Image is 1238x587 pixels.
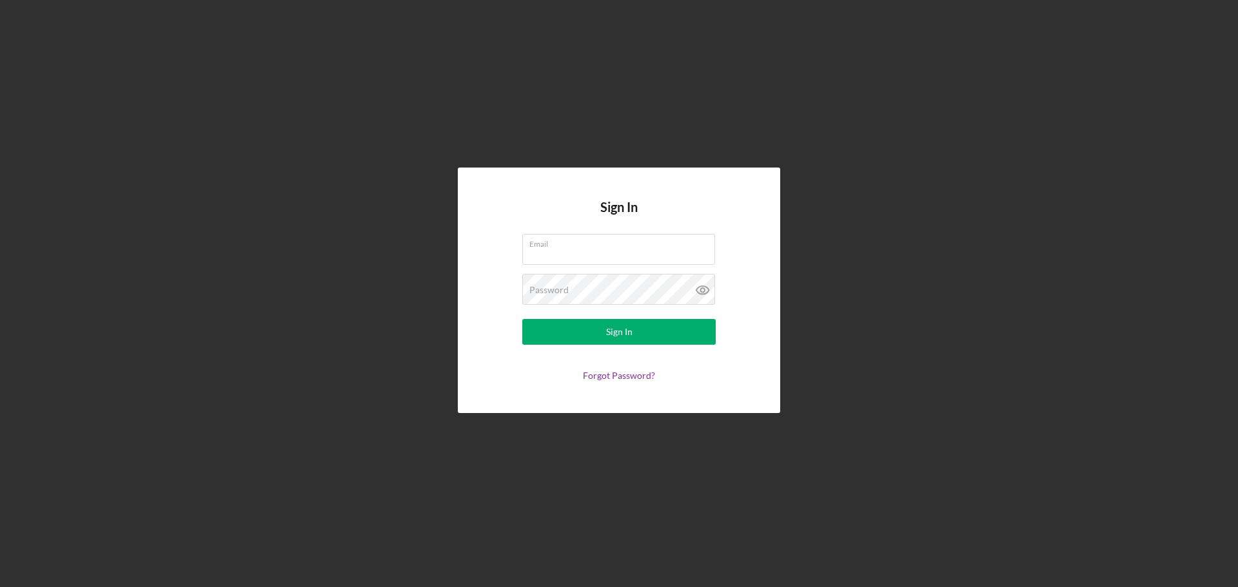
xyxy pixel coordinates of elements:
[600,200,638,234] h4: Sign In
[529,285,569,295] label: Password
[606,319,633,345] div: Sign In
[522,319,716,345] button: Sign In
[583,370,655,381] a: Forgot Password?
[529,235,715,249] label: Email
